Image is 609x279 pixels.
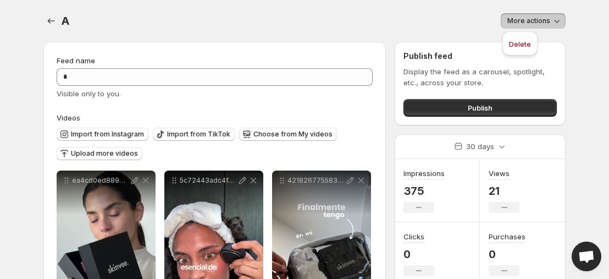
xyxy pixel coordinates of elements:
[468,102,492,113] span: Publish
[239,128,337,141] button: Choose from My videos
[403,248,434,261] p: 0
[489,168,510,179] h3: Views
[506,35,534,52] button: Delete feed
[403,99,557,117] button: Publish
[253,130,333,139] span: Choose from My videos
[180,176,237,185] p: 5c72443adc4f4d58a13ab3c06b403a60HD-1080p-72Mbps-56029120
[403,66,557,88] p: Display the feed as a carousel, spotlight, etc., across your store.
[403,184,445,198] p: 375
[57,56,95,65] span: Feed name
[403,168,445,179] h3: Impressions
[57,128,148,141] button: Import from Instagram
[57,147,142,160] button: Upload more videos
[57,89,121,98] span: Visible only to you.
[403,231,424,242] h3: Clicks
[572,242,601,271] a: Open chat
[167,130,230,139] span: Import from TikTok
[501,13,566,29] button: More actions
[72,176,129,185] p: ea4cd0ed889b4c46a66c839aec010c19HD-1080p-72Mbps-54794878
[43,13,59,29] button: Settings
[466,141,494,152] p: 30 days
[71,149,138,158] span: Upload more videos
[489,248,525,261] p: 0
[153,128,235,141] button: Import from TikTok
[71,130,144,139] span: Import from Instagram
[61,14,70,28] span: A
[507,17,550,25] span: More actions
[287,176,345,185] p: 4218267755834cab97cb4536f77dec59HD-1080p-72Mbps-54794901
[509,40,531,48] span: Delete
[489,184,519,198] p: 21
[489,231,525,242] h3: Purchases
[403,51,557,62] h2: Publish feed
[57,113,80,122] span: Videos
